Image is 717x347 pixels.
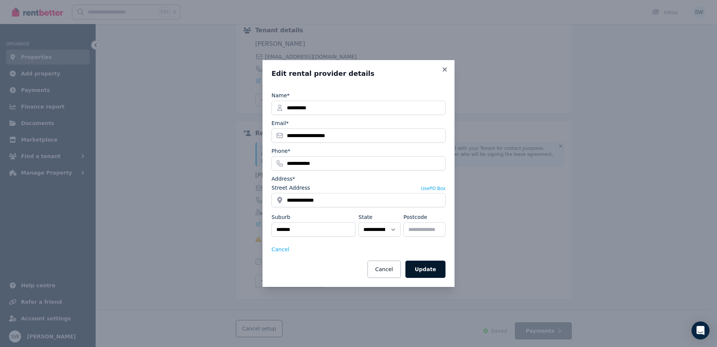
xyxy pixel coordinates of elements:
label: Postcode [403,213,427,221]
label: State [358,213,372,221]
label: Name* [271,92,289,99]
label: Phone* [271,147,290,155]
label: Street Address [271,184,310,192]
h3: Edit rental provider details [271,69,445,78]
label: Suburb [271,213,290,221]
button: Update [405,261,445,278]
button: UsePO Box [421,186,445,192]
button: Cancel [367,261,401,278]
label: Email* [271,119,289,127]
div: Open Intercom Messenger [691,321,709,339]
button: Cancel [271,246,289,253]
label: Address* [271,175,295,183]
